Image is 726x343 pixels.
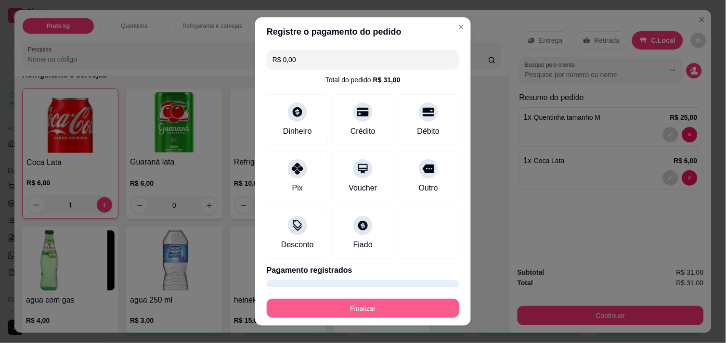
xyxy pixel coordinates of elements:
[353,239,373,251] div: Fiado
[281,239,314,251] div: Desconto
[454,19,469,35] button: Close
[325,75,401,85] div: Total do pedido
[292,182,303,194] div: Pix
[350,126,376,137] div: Crédito
[272,50,454,69] input: Ex.: hambúrguer de cordeiro
[349,182,377,194] div: Voucher
[419,182,438,194] div: Outro
[283,126,312,137] div: Dinheiro
[267,265,459,276] p: Pagamento registrados
[373,75,401,85] div: R$ 31,00
[417,126,440,137] div: Débito
[267,299,459,318] button: Finalizar
[255,17,471,46] header: Registre o pagamento do pedido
